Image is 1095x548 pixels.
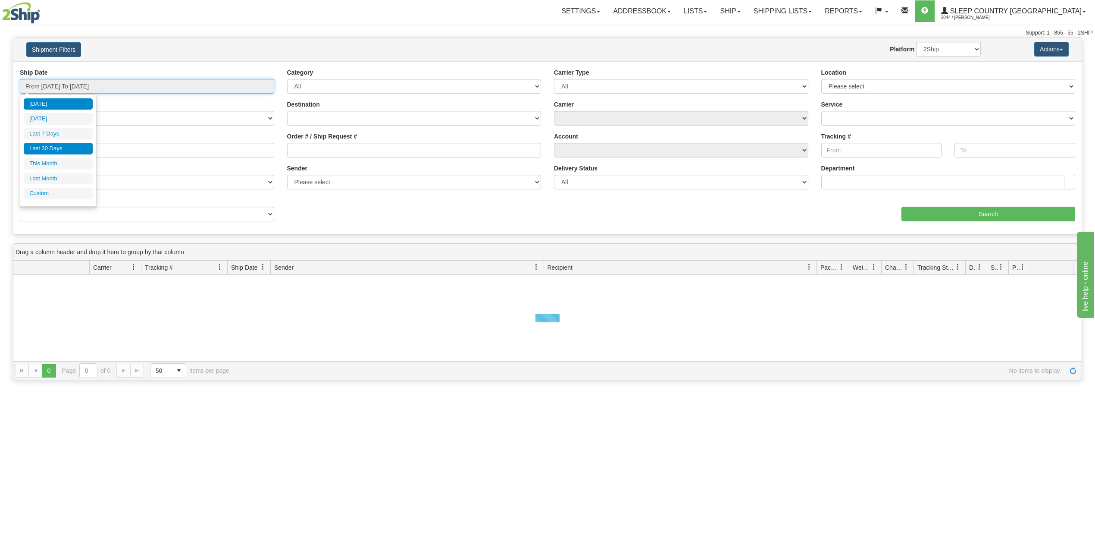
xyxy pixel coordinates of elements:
[287,100,320,109] label: Destination
[555,0,607,22] a: Settings
[821,164,855,173] label: Department
[941,13,1006,22] span: 2044 / [PERSON_NAME]
[150,363,229,378] span: items per page
[274,263,294,272] span: Sender
[156,366,167,375] span: 50
[2,29,1093,37] div: Support: 1 - 855 - 55 - 2SHIP
[821,68,846,77] label: Location
[554,100,574,109] label: Carrier
[607,0,677,22] a: Addressbook
[150,363,186,378] span: Page sizes drop down
[554,164,598,173] label: Delivery Status
[2,2,40,24] img: logo2044.jpg
[834,260,849,274] a: Packages filter column settings
[20,68,48,77] label: Ship Date
[554,68,589,77] label: Carrier Type
[951,260,965,274] a: Tracking Status filter column settings
[954,143,1075,157] input: To
[890,45,914,54] label: Platform
[821,132,851,141] label: Tracking #
[885,263,903,272] span: Charge
[24,98,93,110] li: [DATE]
[1015,260,1030,274] a: Pickup Status filter column settings
[820,263,838,272] span: Packages
[853,263,871,272] span: Weight
[231,263,257,272] span: Ship Date
[6,5,80,16] div: live help - online
[821,100,843,109] label: Service
[24,188,93,199] li: Custom
[802,260,817,274] a: Recipient filter column settings
[1075,230,1094,318] iframe: chat widget
[241,367,1060,374] span: No items to display
[1066,364,1080,378] a: Refresh
[969,263,976,272] span: Delivery Status
[818,0,869,22] a: Reports
[867,260,881,274] a: Weight filter column settings
[821,143,942,157] input: From
[213,260,227,274] a: Tracking # filter column settings
[287,164,307,173] label: Sender
[126,260,141,274] a: Carrier filter column settings
[24,143,93,154] li: Last 30 Days
[547,263,573,272] span: Recipient
[93,263,112,272] span: Carrier
[529,260,544,274] a: Sender filter column settings
[554,132,578,141] label: Account
[13,244,1082,261] div: grid grouping header
[62,363,111,378] span: Page of 0
[948,7,1082,15] span: Sleep Country [GEOGRAPHIC_DATA]
[287,132,357,141] label: Order # / Ship Request #
[1034,42,1069,57] button: Actions
[901,207,1075,221] input: Search
[713,0,747,22] a: Ship
[24,158,93,170] li: This Month
[917,263,955,272] span: Tracking Status
[26,42,81,57] button: Shipment Filters
[145,263,173,272] span: Tracking #
[256,260,270,274] a: Ship Date filter column settings
[1012,263,1020,272] span: Pickup Status
[287,68,313,77] label: Category
[994,260,1008,274] a: Shipment Issues filter column settings
[747,0,818,22] a: Shipping lists
[172,364,186,378] span: select
[24,173,93,185] li: Last Month
[677,0,713,22] a: Lists
[972,260,987,274] a: Delivery Status filter column settings
[991,263,998,272] span: Shipment Issues
[935,0,1092,22] a: Sleep Country [GEOGRAPHIC_DATA] 2044 / [PERSON_NAME]
[42,364,56,378] span: Page 0
[24,128,93,140] li: Last 7 Days
[24,113,93,125] li: [DATE]
[899,260,914,274] a: Charge filter column settings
